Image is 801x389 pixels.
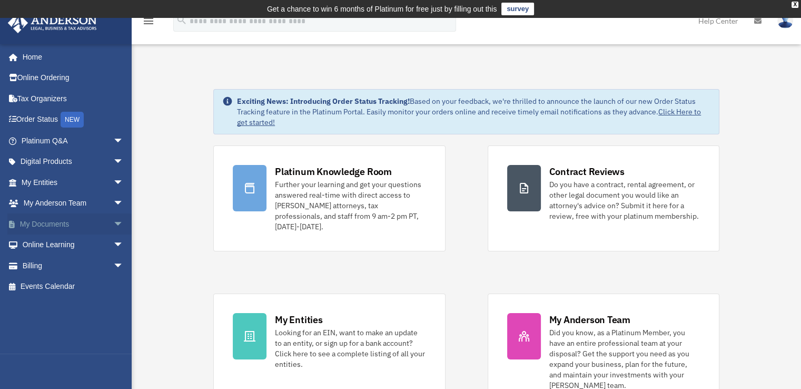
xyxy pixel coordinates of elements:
i: search [176,14,187,26]
span: arrow_drop_down [113,193,134,215]
strong: Exciting News: Introducing Order Status Tracking! [237,96,410,106]
img: User Pic [777,13,793,28]
a: Online Ordering [7,67,140,89]
a: My Anderson Teamarrow_drop_down [7,193,140,214]
div: My Anderson Team [549,313,630,326]
div: Based on your feedback, we're thrilled to announce the launch of our new Order Status Tracking fe... [237,96,710,128]
a: Tax Organizers [7,88,140,109]
span: arrow_drop_down [113,255,134,277]
div: Contract Reviews [549,165,625,178]
a: Events Calendar [7,276,140,297]
span: arrow_drop_down [113,151,134,173]
a: My Entitiesarrow_drop_down [7,172,140,193]
div: Further your learning and get your questions answered real-time with direct access to [PERSON_NAM... [275,179,426,232]
div: Platinum Knowledge Room [275,165,392,178]
a: Platinum Q&Aarrow_drop_down [7,130,140,151]
a: Billingarrow_drop_down [7,255,140,276]
div: Do you have a contract, rental agreement, or other legal document you would like an attorney's ad... [549,179,700,221]
a: Platinum Knowledge Room Further your learning and get your questions answered real-time with dire... [213,145,445,251]
a: My Documentsarrow_drop_down [7,213,140,235]
div: close [792,2,798,8]
span: arrow_drop_down [113,172,134,193]
span: arrow_drop_down [113,130,134,152]
div: NEW [61,112,84,128]
span: arrow_drop_down [113,213,134,235]
div: My Entities [275,313,322,326]
a: Home [7,46,134,67]
a: Contract Reviews Do you have a contract, rental agreement, or other legal document you would like... [488,145,719,251]
a: Order StatusNEW [7,109,140,131]
a: survey [501,3,534,15]
a: menu [142,18,155,27]
a: Digital Productsarrow_drop_down [7,151,140,172]
div: Looking for an EIN, want to make an update to an entity, or sign up for a bank account? Click her... [275,327,426,369]
i: menu [142,15,155,27]
a: Click Here to get started! [237,107,701,127]
a: Online Learningarrow_drop_down [7,235,140,256]
div: Get a chance to win 6 months of Platinum for free just by filling out this [267,3,497,15]
img: Anderson Advisors Platinum Portal [5,13,100,33]
span: arrow_drop_down [113,235,134,256]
